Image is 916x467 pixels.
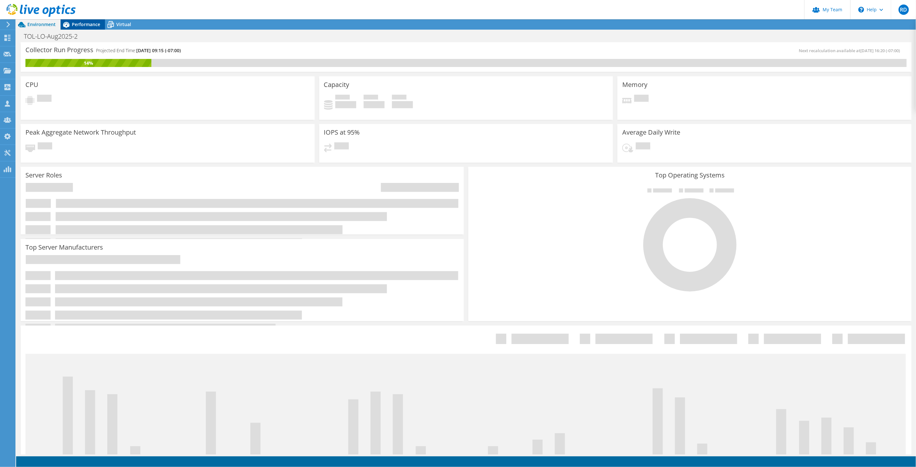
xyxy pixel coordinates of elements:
[136,47,181,53] span: [DATE] 09:15 (-07:00)
[25,244,103,251] h3: Top Server Manufacturers
[335,95,350,101] span: Used
[21,33,88,40] h1: TOL-LO-Aug2025-2
[858,7,864,13] svg: \n
[116,21,131,27] span: Virtual
[861,48,900,53] span: [DATE] 16:20 (-07:00)
[25,129,136,136] h3: Peak Aggregate Network Throughput
[899,5,909,15] span: RD
[72,21,100,27] span: Performance
[622,129,680,136] h3: Average Daily Write
[622,81,647,88] h3: Memory
[364,101,385,108] h4: 0 GiB
[334,142,349,151] span: Pending
[324,129,360,136] h3: IOPS at 95%
[324,81,349,88] h3: Capacity
[38,142,52,151] span: Pending
[799,48,903,53] span: Next recalculation available at
[634,95,649,103] span: Pending
[27,21,56,27] span: Environment
[636,142,650,151] span: Pending
[37,95,52,103] span: Pending
[335,101,356,108] h4: 0 GiB
[392,95,406,101] span: Total
[25,172,62,179] h3: Server Roles
[364,95,378,101] span: Free
[392,101,413,108] h4: 0 GiB
[25,60,151,67] div: 14%
[96,47,181,54] h4: Projected End Time:
[25,81,38,88] h3: CPU
[473,172,907,179] h3: Top Operating Systems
